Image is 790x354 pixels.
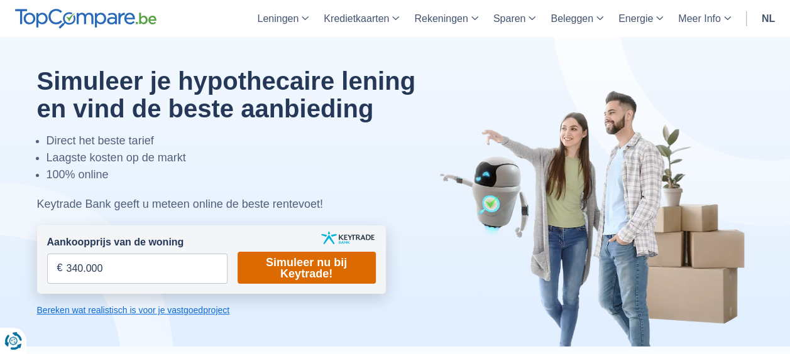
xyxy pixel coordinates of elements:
[47,132,447,149] li: Direct het beste tarief
[37,196,447,213] div: Keytrade Bank geeft u meteen online de beste rentevoet!
[57,261,63,276] span: €
[15,9,156,29] img: TopCompare
[37,304,386,316] a: Bereken wat realistisch is voor je vastgoedproject
[321,232,375,244] img: keytrade
[47,235,184,250] label: Aankoopprijs van de woning
[47,149,447,166] li: Laagste kosten op de markt
[37,67,447,122] h1: Simuleer je hypothecaire lening en vind de beste aanbieding
[47,166,447,183] li: 100% online
[238,252,376,284] a: Simuleer nu bij Keytrade!
[439,89,754,346] img: image-hero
